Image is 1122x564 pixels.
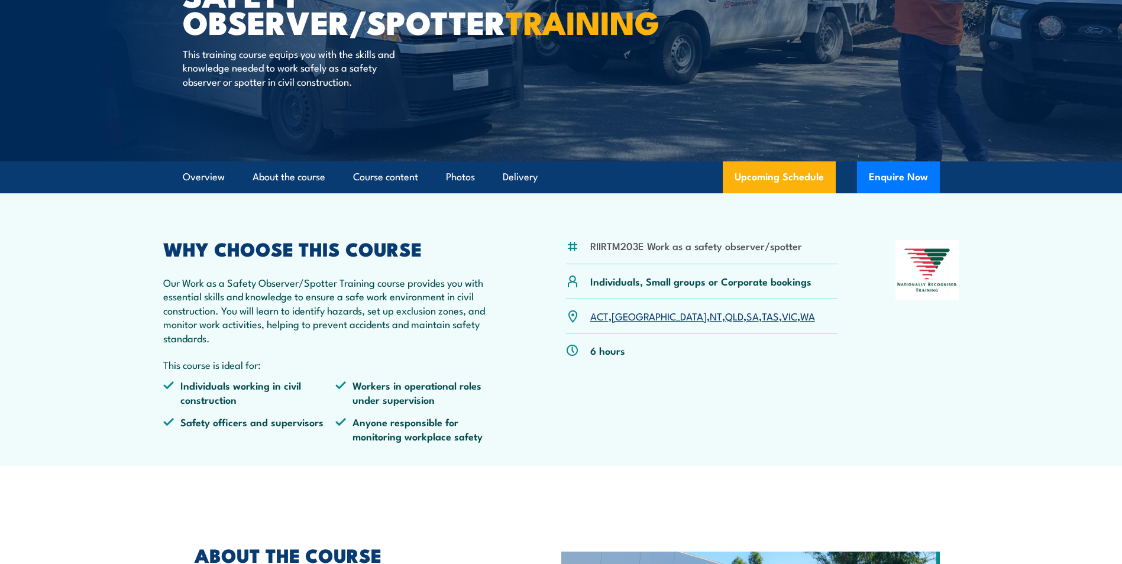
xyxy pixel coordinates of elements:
a: Course content [353,161,418,193]
p: Individuals, Small groups or Corporate bookings [590,274,811,288]
li: Anyone responsible for monitoring workplace safety [335,415,508,443]
a: WA [800,309,815,323]
li: RIIRTM203E Work as a safety observer/spotter [590,239,802,252]
a: QLD [725,309,743,323]
a: ACT [590,309,609,323]
li: Individuals working in civil construction [163,378,336,406]
a: SA [746,309,759,323]
a: TAS [762,309,779,323]
a: [GEOGRAPHIC_DATA] [612,309,707,323]
h2: WHY CHOOSE THIS COURSE [163,240,509,257]
a: VIC [782,309,797,323]
button: Enquire Now [857,161,940,193]
h2: ABOUT THE COURSE [195,546,507,563]
a: NT [710,309,722,323]
p: Our Work as a Safety Observer/Spotter Training course provides you with essential skills and know... [163,275,509,345]
a: About the course [253,161,325,193]
li: Workers in operational roles under supervision [335,378,508,406]
p: This training course equips you with the skills and knowledge needed to work safely as a safety o... [183,47,399,88]
p: , , , , , , , [590,309,815,323]
p: This course is ideal for: [163,358,509,371]
a: Photos [446,161,475,193]
a: Delivery [503,161,538,193]
a: Overview [183,161,225,193]
img: Nationally Recognised Training logo. [895,240,959,300]
p: 6 hours [590,343,625,357]
a: Upcoming Schedule [723,161,836,193]
li: Safety officers and supervisors [163,415,336,443]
